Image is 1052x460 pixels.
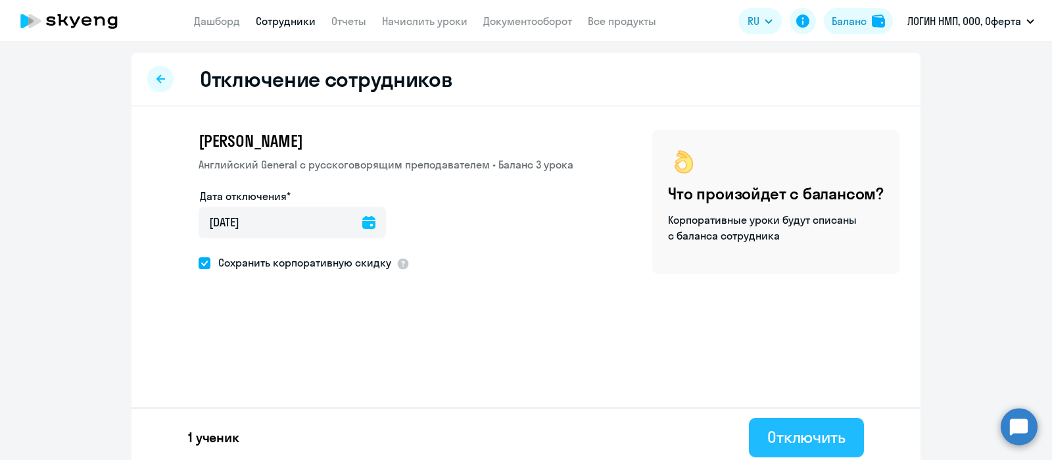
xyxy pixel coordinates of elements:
a: Сотрудники [256,14,316,28]
a: Документооборот [483,14,572,28]
button: Балансbalance [824,8,893,34]
button: RU [738,8,782,34]
a: Отчеты [331,14,366,28]
label: Дата отключения* [200,188,291,204]
p: ЛОГИН НМП, ООО, Оферта [907,13,1021,29]
div: Отключить [767,426,846,447]
h4: Что произойдет с балансом? [668,183,884,204]
img: ok [668,146,700,178]
h2: Отключение сотрудников [200,66,452,92]
p: Корпоративные уроки будут списаны с баланса сотрудника [668,212,859,243]
img: balance [872,14,885,28]
span: RU [748,13,759,29]
input: дд.мм.гггг [199,207,386,238]
button: Отключить [749,418,864,457]
button: ЛОГИН НМП, ООО, Оферта [901,5,1041,37]
span: [PERSON_NAME] [199,130,302,151]
a: Начислить уроки [382,14,467,28]
p: Английский General с русскоговорящим преподавателем • Баланс 3 урока [199,157,573,172]
div: Баланс [832,13,867,29]
a: Дашборд [194,14,240,28]
span: Сохранить корпоративную скидку [210,255,391,270]
p: 1 ученик [188,428,239,447]
a: Все продукты [588,14,656,28]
